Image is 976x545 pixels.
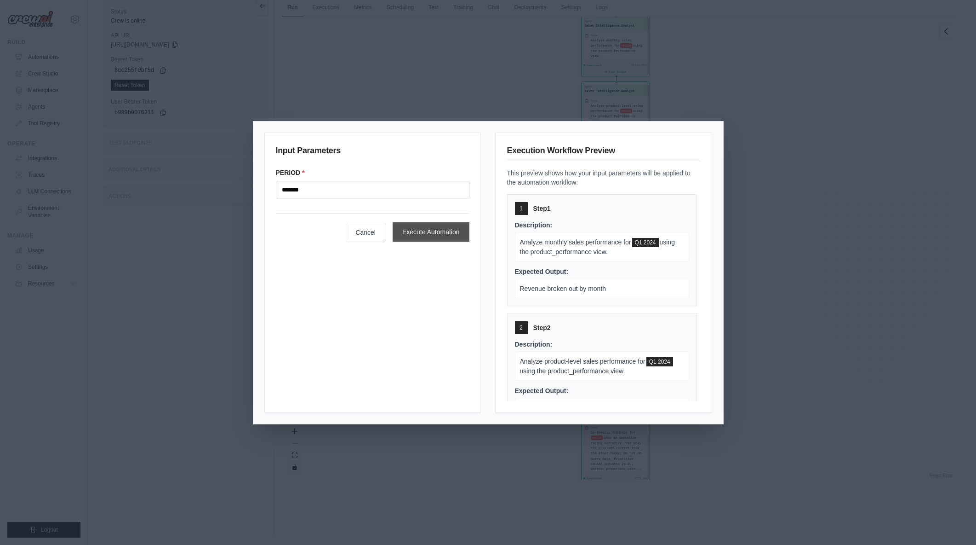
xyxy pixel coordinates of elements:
button: Execute Automation [393,222,469,242]
button: Cancel [346,223,385,242]
label: PERIOD [276,168,469,177]
span: PERIOD [646,357,673,366]
span: Expected Output: [515,387,569,394]
span: Revenue broken out by month [520,285,606,292]
span: 1 [519,205,523,212]
span: using the product_performance view. [520,367,625,375]
h3: Execution Workflow Preview [507,144,701,161]
span: using the product_performance view. [520,238,675,255]
span: Step 1 [533,204,551,213]
span: PERIOD [632,238,659,247]
span: Expected Output: [515,268,569,275]
h3: Input Parameters [276,144,469,161]
span: Description: [515,341,553,348]
iframe: Chat Widget [930,501,976,545]
span: Step 2 [533,323,551,332]
p: This preview shows how your input parameters will be applied to the automation workflow: [507,168,701,187]
span: Analyze monthly sales performance for [520,238,631,246]
span: 2 [519,324,523,331]
span: Analyze product-level sales performance for [520,358,645,365]
span: Description: [515,221,553,229]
